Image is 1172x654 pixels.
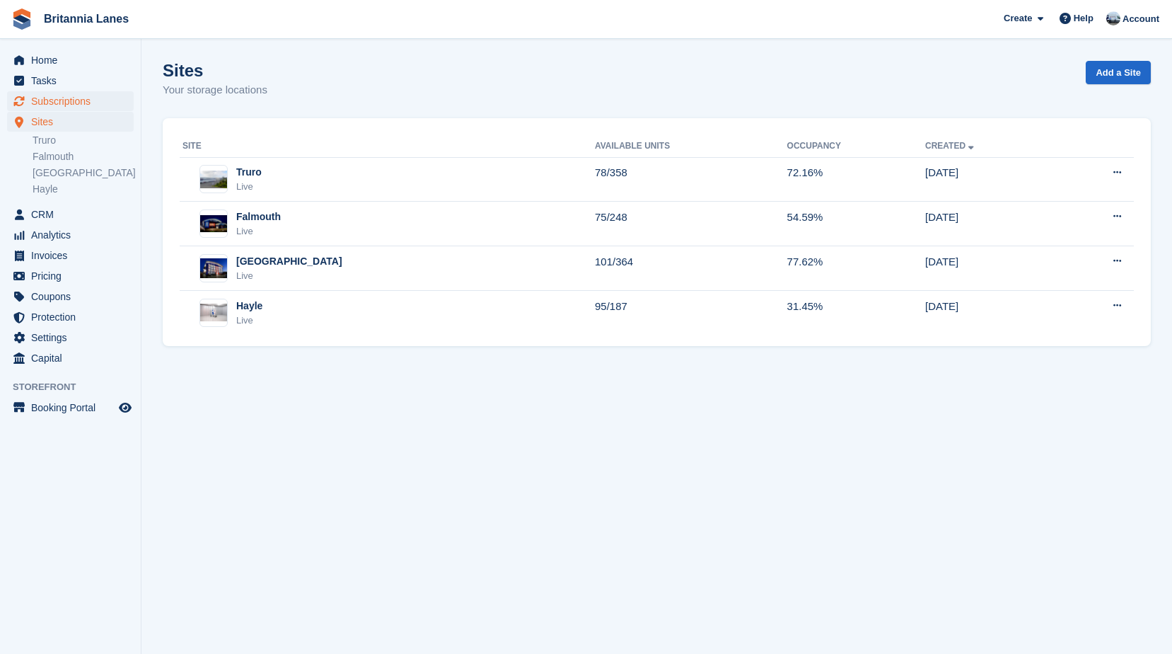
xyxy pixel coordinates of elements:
a: menu [7,328,134,348]
a: menu [7,307,134,327]
td: 77.62% [787,246,925,291]
span: Capital [31,348,116,368]
span: Sites [31,112,116,132]
div: Truro [236,165,262,180]
td: [DATE] [925,291,1057,335]
a: [GEOGRAPHIC_DATA] [33,166,134,180]
img: Image of Falmouth site [200,215,227,232]
img: Image of Truro site [200,171,227,188]
span: Account [1122,12,1159,26]
a: menu [7,225,134,245]
img: Image of Exeter site [200,258,227,279]
span: Subscriptions [31,91,116,111]
span: CRM [31,205,116,224]
a: Created [925,141,977,151]
a: menu [7,91,134,111]
a: menu [7,50,134,70]
h1: Sites [163,61,267,80]
th: Site [180,135,595,158]
div: Falmouth [236,210,281,224]
a: Falmouth [33,150,134,163]
td: 78/358 [595,157,787,202]
div: Live [236,269,342,283]
div: Live [236,180,262,194]
td: 72.16% [787,157,925,202]
td: 31.45% [787,291,925,335]
a: menu [7,246,134,265]
th: Occupancy [787,135,925,158]
img: Image of Hayle site [200,304,227,322]
a: Preview store [117,399,134,416]
span: Home [31,50,116,70]
div: [GEOGRAPHIC_DATA] [236,254,342,269]
td: [DATE] [925,157,1057,202]
span: Protection [31,307,116,327]
span: Create [1004,11,1032,25]
td: [DATE] [925,246,1057,291]
span: Invoices [31,246,116,265]
img: John Millership [1106,11,1120,25]
span: Help [1074,11,1093,25]
img: stora-icon-8386f47178a22dfd0bd8f6a31ec36ba5ce8667c1dd55bd0f319d3a0aa187defe.svg [11,8,33,30]
th: Available Units [595,135,787,158]
a: menu [7,71,134,91]
a: menu [7,266,134,286]
a: Britannia Lanes [38,7,134,30]
span: Storefront [13,380,141,394]
td: [DATE] [925,202,1057,246]
a: menu [7,348,134,368]
span: Analytics [31,225,116,245]
div: Hayle [236,299,262,314]
td: 75/248 [595,202,787,246]
a: menu [7,205,134,224]
a: Add a Site [1086,61,1151,84]
span: Tasks [31,71,116,91]
a: menu [7,112,134,132]
span: Coupons [31,287,116,306]
td: 95/187 [595,291,787,335]
a: Truro [33,134,134,147]
a: menu [7,287,134,306]
a: Hayle [33,183,134,196]
td: 54.59% [787,202,925,246]
span: Booking Portal [31,398,116,418]
span: Settings [31,328,116,348]
div: Live [236,224,281,239]
td: 101/364 [595,246,787,291]
div: Live [236,314,262,328]
a: menu [7,398,134,418]
p: Your storage locations [163,82,267,98]
span: Pricing [31,266,116,286]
